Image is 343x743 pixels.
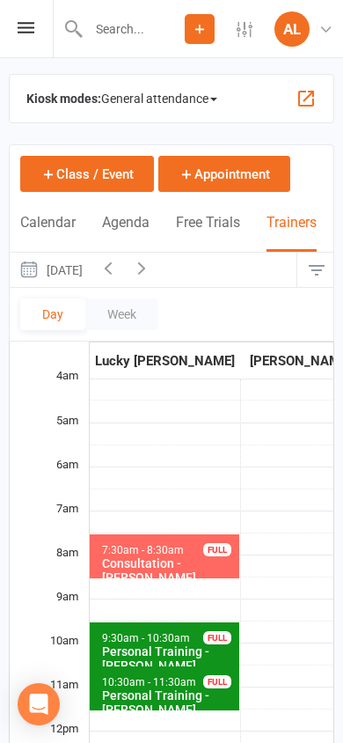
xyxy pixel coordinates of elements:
[10,546,89,590] div: 8am
[158,156,290,192] button: Appointment
[20,298,85,330] button: Day
[20,214,76,252] button: Calendar
[10,369,89,413] div: 4am
[83,17,185,41] input: Search...
[274,11,310,47] div: AL
[203,631,231,644] div: FULL
[266,214,317,252] button: Trainers
[102,214,150,252] button: Agenda
[101,556,236,585] div: Consultation - [PERSON_NAME]
[203,543,231,556] div: FULL
[85,298,158,330] button: Week
[26,92,101,106] strong: Kiosk modes:
[20,156,154,192] button: Class / Event
[101,676,197,688] span: 10:30am - 11:30am
[176,214,240,252] button: Free Trials
[18,683,60,725] div: Open Intercom Messenger
[10,678,89,722] div: 11am
[91,350,239,371] div: Lucky [PERSON_NAME]
[101,85,217,113] span: General attendance
[10,458,89,502] div: 6am
[10,590,89,634] div: 9am
[10,502,89,546] div: 7am
[10,634,89,678] div: 10am
[101,544,185,556] span: 7:30am - 8:30am
[101,644,236,673] div: Personal Training - [PERSON_NAME]
[203,675,231,688] div: FULL
[10,253,91,287] button: [DATE]
[101,632,191,644] span: 9:30am - 10:30am
[10,414,89,458] div: 5am
[101,688,236,717] div: Personal Training - [PERSON_NAME]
